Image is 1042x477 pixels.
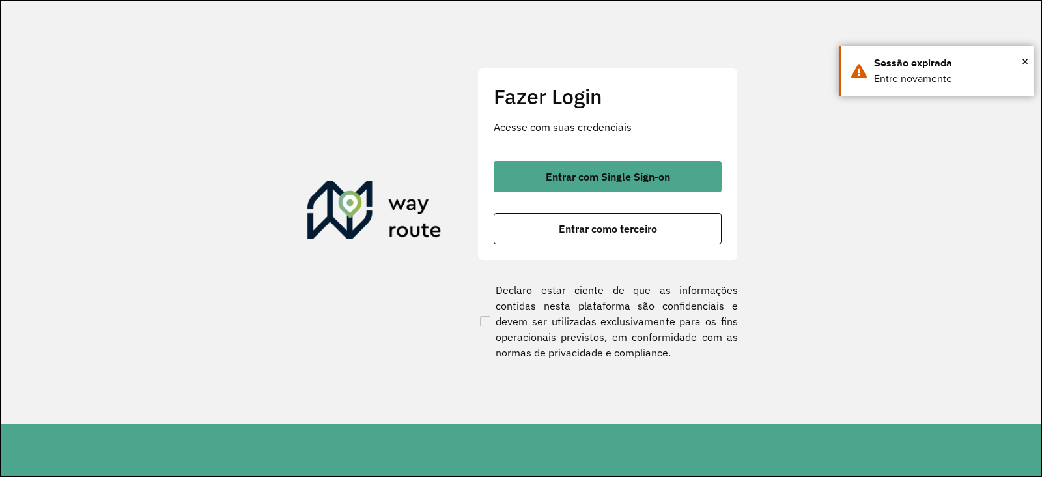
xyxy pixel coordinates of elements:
[1022,51,1028,71] button: Close
[1022,51,1028,71] span: ×
[874,55,1024,71] div: Sessão expirada
[307,181,442,244] img: Roteirizador AmbevTech
[494,161,722,192] button: button
[494,119,722,135] p: Acesse com suas credenciais
[874,71,1024,87] div: Entre novamente
[477,282,738,360] label: Declaro estar ciente de que as informações contidas nesta plataforma são confidenciais e devem se...
[546,171,670,182] span: Entrar com Single Sign-on
[494,84,722,109] h2: Fazer Login
[494,213,722,244] button: button
[559,224,657,234] span: Entrar como terceiro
